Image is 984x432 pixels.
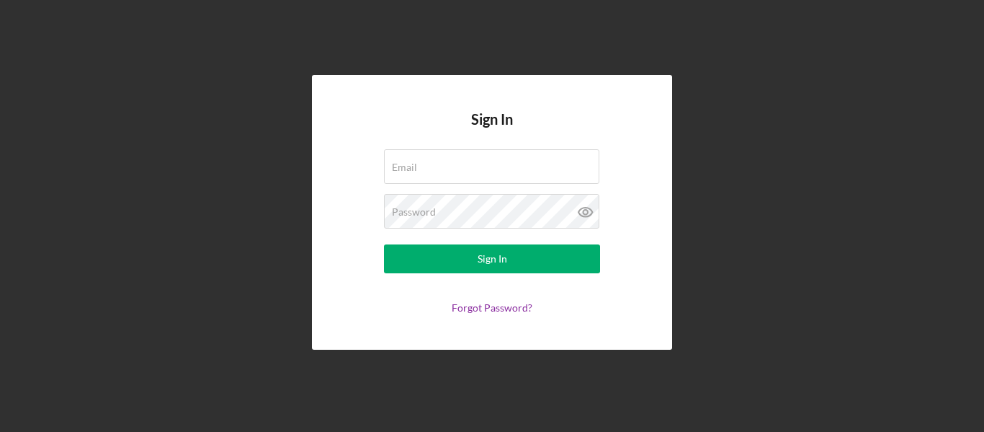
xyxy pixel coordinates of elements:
div: Sign In [478,244,507,273]
label: Email [392,162,417,173]
a: Forgot Password? [452,301,532,314]
label: Password [392,206,436,218]
h4: Sign In [471,111,513,149]
button: Sign In [384,244,600,273]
